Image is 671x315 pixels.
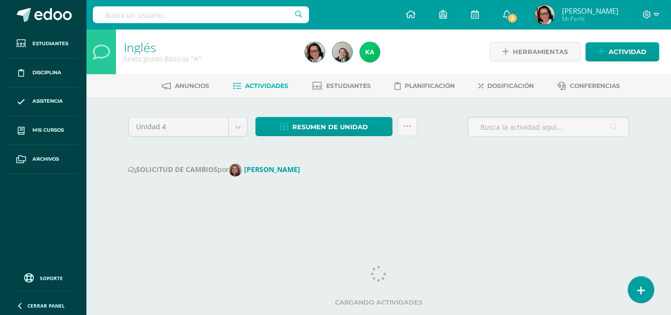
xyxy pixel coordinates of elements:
a: Estudiantes [8,29,79,58]
a: [PERSON_NAME] [229,165,304,174]
strong: SOLICITUD DE CAMBIOS [128,165,218,174]
h1: Inglés [124,40,293,54]
span: Resumen de unidad [292,118,368,136]
a: Unidad 4 [129,117,247,136]
div: por [128,164,629,176]
label: Cargando actividades [128,299,629,306]
a: Estudiantes [312,78,371,94]
span: Anuncios [175,82,209,89]
a: Actividad [586,42,659,61]
img: 073ab9fb05eb5e4f9239493c9ec9f7a2.png [535,5,555,25]
span: Unidad 4 [136,117,221,136]
span: Actividad [609,43,646,61]
a: Resumen de unidad [255,117,392,136]
span: Asistencia [32,97,63,105]
img: 4244ecfc47b4b620a2f8602b2e1965e1.png [333,42,352,62]
span: Conferencias [570,82,620,89]
span: Cerrar panel [28,302,65,309]
strong: [PERSON_NAME] [244,165,300,174]
a: Herramientas [490,42,581,61]
span: Planificación [405,82,455,89]
a: Asistencia [8,87,79,116]
input: Busca un usuario... [93,6,309,23]
span: Herramientas [513,43,568,61]
input: Busca la actividad aquí... [468,117,629,137]
span: Estudiantes [32,40,68,48]
img: 97136cb0e418d86668827ea007eed8f5.png [229,164,242,176]
span: Mis cursos [32,126,64,134]
a: Archivos [8,145,79,174]
a: Dosificación [478,78,534,94]
a: Soporte [12,271,75,284]
img: 073ab9fb05eb5e4f9239493c9ec9f7a2.png [305,42,325,62]
a: Planificación [394,78,455,94]
a: Inglés [124,39,156,56]
span: Actividades [245,82,288,89]
a: Actividades [233,78,288,94]
span: Archivos [32,155,59,163]
a: Anuncios [162,78,209,94]
span: Estudiantes [326,82,371,89]
span: Soporte [40,275,63,282]
span: Disciplina [32,69,61,77]
a: Mis cursos [8,116,79,145]
span: Dosificación [487,82,534,89]
span: Mi Perfil [562,15,618,23]
span: [PERSON_NAME] [562,6,618,16]
a: Conferencias [558,78,620,94]
a: Disciplina [8,58,79,87]
div: Sexto grado Básicos 'A' [124,54,293,63]
img: 8023b044e5fe8d4619e40790d31912b4.png [360,42,380,62]
span: 3 [507,13,518,24]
